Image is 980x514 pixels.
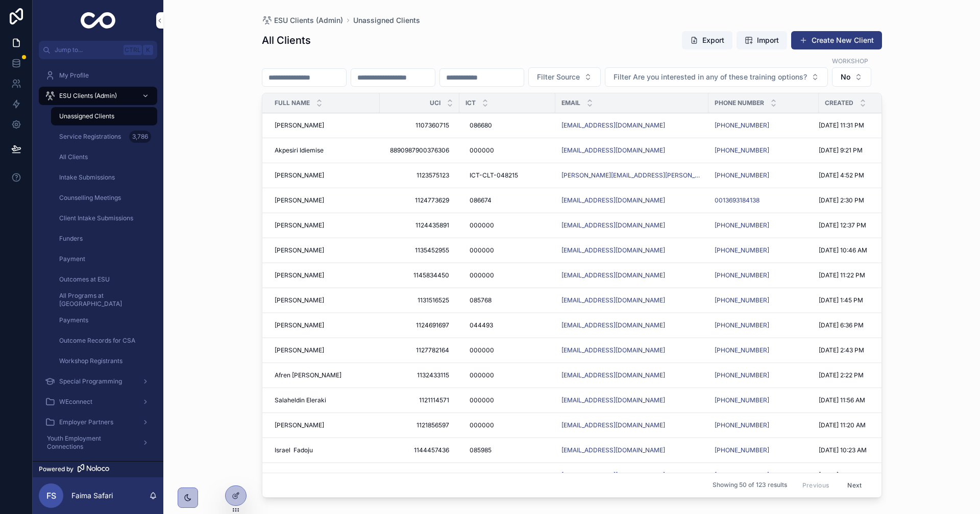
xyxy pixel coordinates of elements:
span: Filter Source [537,72,580,82]
span: Email [561,99,580,107]
span: Service Registrations [59,133,121,141]
a: [EMAIL_ADDRESS][DOMAIN_NAME] [561,196,702,204]
a: [EMAIL_ADDRESS][DOMAIN_NAME] [561,271,665,279]
span: Akpesiri Idiemise [275,146,324,155]
a: Special Programming [39,372,157,391]
a: Counselling Meetings [51,189,157,207]
a: [PHONE_NUMBER] [715,371,813,379]
a: [PHONE_NUMBER] [715,421,769,429]
a: [EMAIL_ADDRESS][DOMAIN_NAME] [561,296,665,304]
span: 086680 [470,121,492,130]
span: [DATE] 2:30 PM [819,196,864,204]
span: Unassigned Clients [59,112,114,120]
a: Salaheldin Eleraki [275,396,374,404]
span: Payments [59,316,88,324]
a: 086674 [465,192,549,209]
a: 000000 [465,467,549,483]
a: 1144457436 [386,442,453,458]
a: 0013693184138 [715,196,813,204]
span: 1135452955 [390,246,449,254]
a: 1124435891 [386,217,453,234]
a: [PHONE_NUMBER] [715,446,769,454]
div: scrollable content [33,59,163,461]
span: My Profile [59,71,89,80]
a: [PERSON_NAME] [275,271,374,279]
span: 000000 [470,471,494,479]
a: 1144457436 [386,467,453,483]
span: 000000 [470,346,494,354]
span: 000000 [470,146,494,155]
a: [PERSON_NAME] [275,221,374,229]
button: Import [737,31,787,49]
a: [PHONE_NUMBER] [715,321,813,329]
span: All Clients [59,153,88,161]
button: Create New Client [791,31,882,49]
a: Outcomes at ESU [51,270,157,289]
a: [EMAIL_ADDRESS][DOMAIN_NAME] [561,296,702,304]
span: [PERSON_NAME] [275,321,324,329]
a: 8890987900376306 [386,142,453,159]
a: 1121114571 [386,392,453,408]
a: [PHONE_NUMBER] [715,296,769,304]
a: [DATE] 11:22 PM [819,271,913,279]
a: [EMAIL_ADDRESS][DOMAIN_NAME] [561,146,665,155]
a: 1107360715 [386,117,453,134]
a: 000000 [465,242,549,259]
a: [EMAIL_ADDRESS][DOMAIN_NAME] [561,371,702,379]
span: ICT-CLT-048215 [470,171,518,179]
span: [PERSON_NAME] [275,196,324,204]
button: Select Button [832,67,871,87]
span: Phone Number [715,99,764,107]
span: [DATE] 6:36 PM [819,321,864,329]
span: Full Name [275,99,310,107]
a: [EMAIL_ADDRESS][DOMAIN_NAME] [561,321,702,329]
a: Intake Submissions [51,168,157,187]
span: ESU Clients (Admin) [59,92,117,100]
span: 000000 [470,371,494,379]
span: 044493 [470,321,493,329]
a: 000000 [465,267,549,284]
a: 044493 [465,317,549,333]
a: [EMAIL_ADDRESS][DOMAIN_NAME] [561,246,665,254]
a: Client Intake Submissions [51,209,157,227]
span: ESU Clients (Admin) [274,15,343,25]
span: Israel Fadoju [275,471,313,479]
span: [DATE] 12:37 PM [819,221,866,229]
a: [DATE] 9:21 PM [819,146,913,155]
a: [PERSON_NAME] [275,121,374,130]
a: ESU Clients (Admin) [39,87,157,105]
a: [EMAIL_ADDRESS][DOMAIN_NAME] [561,121,665,130]
span: [DATE] 1:45 PM [819,296,863,304]
a: ICT-CLT-048215 [465,167,549,184]
span: Client Intake Submissions [59,214,133,222]
span: [PERSON_NAME] [275,346,324,354]
div: 3,786 [129,131,151,143]
span: 1145834450 [390,271,449,279]
span: Outcome Records for CSA [59,337,135,345]
span: Outcomes at ESU [59,275,110,284]
a: Unassigned Clients [51,107,157,125]
a: [DATE] 10:46 AM [819,246,913,254]
a: 085768 [465,292,549,309]
a: [PHONE_NUMBER] [715,221,769,229]
a: [EMAIL_ADDRESS][DOMAIN_NAME] [561,196,665,204]
span: 1124435891 [390,221,449,229]
a: [PHONE_NUMBER] [715,271,813,279]
span: Funders [59,235,83,243]
a: 1145834450 [386,267,453,284]
a: 1124773629 [386,192,453,209]
span: 1124691697 [390,321,449,329]
button: Next [840,477,869,493]
button: Jump to...CtrlK [39,41,157,59]
a: [DATE] 11:56 AM [819,396,913,404]
a: WEconnect [39,393,157,411]
a: Outcome Records for CSA [51,331,157,350]
a: [EMAIL_ADDRESS][DOMAIN_NAME] [561,346,665,354]
a: [PHONE_NUMBER] [715,321,769,329]
span: 1121114571 [390,396,449,404]
a: 0013693184138 [715,196,759,204]
a: 1127782164 [386,342,453,358]
span: 000000 [470,271,494,279]
a: [PHONE_NUMBER] [715,446,813,454]
a: [EMAIL_ADDRESS][DOMAIN_NAME] [561,396,702,404]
